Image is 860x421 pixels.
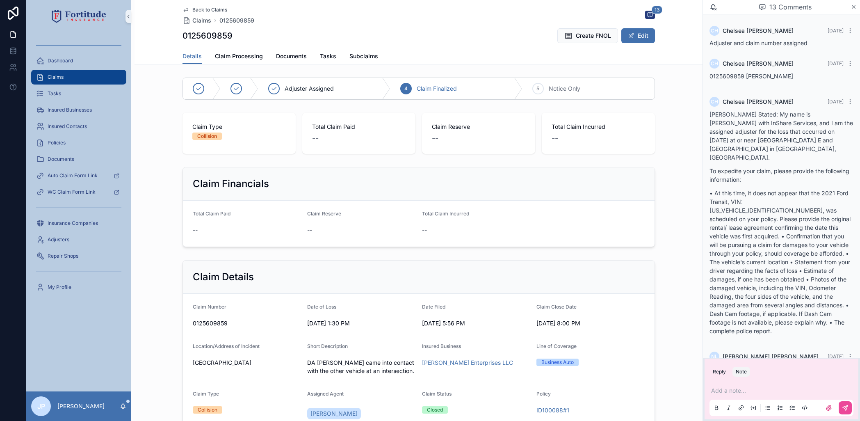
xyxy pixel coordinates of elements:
a: Back to Claims [182,7,227,13]
span: [DATE] [828,98,844,105]
span: -- [552,133,558,144]
span: Chelsea [PERSON_NAME] [723,59,794,68]
span: CH [711,27,718,34]
h2: Claim Details [193,270,254,284]
span: Chelsea [PERSON_NAME] [723,98,794,106]
span: -- [307,226,312,234]
span: Documents [276,52,307,60]
span: 4 [404,85,408,92]
span: Date Filed [422,304,445,310]
span: Details [182,52,202,60]
img: App logo [52,10,106,23]
a: My Profile [31,280,126,295]
a: Documents [276,49,307,65]
a: Claims [182,16,211,25]
span: [PERSON_NAME] [310,410,358,418]
span: NL [711,353,718,360]
p: [PERSON_NAME] Stated: My name is [PERSON_NAME] with InShare Services, and I am the assigned adjus... [709,110,853,162]
span: [DATE] 1:30 PM [307,319,415,327]
span: Total Claim Incurred [422,210,469,217]
span: [GEOGRAPHIC_DATA] [193,359,301,367]
span: Chelsea [PERSON_NAME] [723,27,794,35]
span: Policy [536,391,551,397]
span: 13 [652,6,662,14]
button: 13 [645,11,655,21]
span: Claims [192,16,211,25]
span: Claim Close Date [536,304,577,310]
a: Policies [31,135,126,150]
span: Adjuster Assigned [285,85,334,93]
p: [PERSON_NAME] [57,402,105,410]
button: Edit [621,28,655,43]
a: Claim Processing [215,49,263,65]
span: Location/Address of Incident [193,343,260,349]
div: Collision [198,406,217,414]
span: Back to Claims [192,7,227,13]
span: [PERSON_NAME] Enterprises LLC [422,359,513,367]
span: Claim Processing [215,52,263,60]
span: CH [711,60,718,67]
p: 0125609859 [PERSON_NAME] [709,72,853,80]
a: Auto Claim Form Link [31,168,126,183]
a: Tasks [320,49,336,65]
a: Tasks [31,86,126,101]
span: Insurance Companies [48,220,98,227]
span: Insured Businesses [48,107,92,113]
span: Tasks [48,90,61,97]
span: -- [422,226,427,234]
span: -- [432,133,438,144]
span: DA [PERSON_NAME] came into contact with the other vehicle at an intersection. [307,359,415,375]
span: My Profile [48,284,71,291]
a: Details [182,49,202,64]
span: [DATE] [828,353,844,359]
span: CH [711,98,718,105]
span: Dashboard [48,57,73,64]
a: Repair Shops [31,249,126,263]
span: Create FNOL [576,32,611,40]
span: Claim Type [193,391,219,397]
span: Assigned Agent [307,391,344,397]
span: Claim Status [422,391,452,397]
a: Dashboard [31,53,126,68]
span: [DATE] 5:56 PM [422,319,530,327]
div: Note [736,368,747,375]
span: Claim Reserve [307,210,341,217]
a: Subclaims [349,49,378,65]
button: Note [732,367,750,377]
span: Line of Coverage [536,343,577,349]
button: Reply [709,367,729,377]
span: Total Claim Incurred [552,123,645,131]
p: • At this time, it does not appear that the 2021 Ford Transit, VIN: [US_VEHICLE_IDENTIFICATION_NU... [709,189,853,335]
div: Business Auto [541,359,574,366]
span: Subclaims [349,52,378,60]
h1: 0125609859 [182,30,233,41]
span: Auto Claim Form Link [48,172,98,179]
a: Documents [31,152,126,167]
div: scrollable content [26,33,131,305]
a: 0125609859 [219,16,254,25]
span: Claim Number [193,304,226,310]
span: Claims [48,74,64,80]
a: Insurance Companies [31,216,126,231]
span: Short Description [307,343,348,349]
div: Closed [427,406,443,414]
a: WC Claim Form Link [31,185,126,199]
span: Total Claim Paid [193,210,230,217]
a: ID100088#1 [536,406,569,414]
span: Claim Reserve [432,123,525,131]
span: Total Claim Paid [312,123,406,131]
span: Documents [48,156,74,162]
span: [PERSON_NAME] [PERSON_NAME] [723,352,819,361]
span: Policies [48,140,66,146]
span: 13 Comments [769,2,812,12]
span: Insured Business [422,343,461,349]
a: Insured Contacts [31,119,126,134]
a: Adjusters [31,232,126,247]
span: [DATE] 8:00 PM [536,319,645,327]
span: Adjuster and claim number assigned [709,39,808,46]
a: Claims [31,70,126,85]
div: Collision [197,133,217,140]
span: 0125609859 [193,319,301,327]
